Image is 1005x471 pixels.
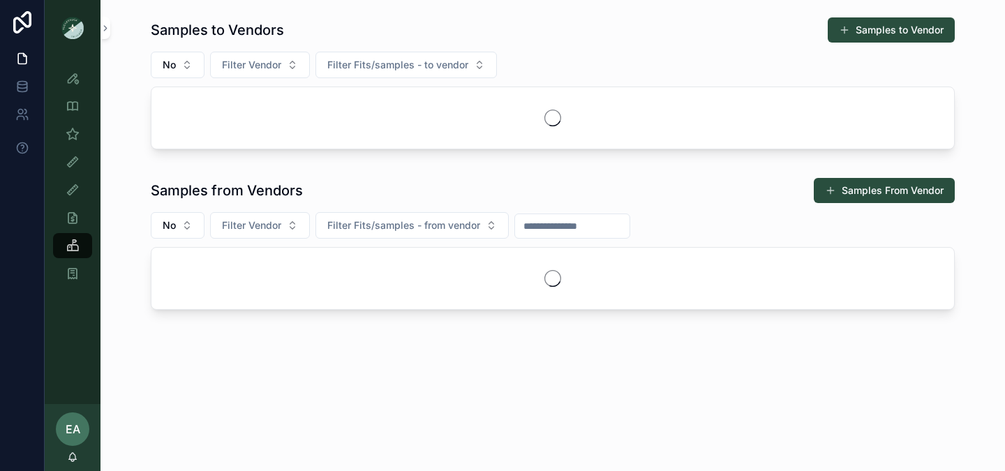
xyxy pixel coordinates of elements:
h1: Samples from Vendors [151,181,303,200]
button: Select Button [210,52,310,78]
h1: Samples to Vendors [151,20,284,40]
button: Samples to Vendor [828,17,955,43]
span: Filter Vendor [222,218,281,232]
button: Select Button [210,212,310,239]
span: No [163,218,176,232]
button: Select Button [315,212,509,239]
img: App logo [61,17,84,39]
button: Select Button [315,52,497,78]
span: Filter Vendor [222,58,281,72]
button: Select Button [151,52,204,78]
span: EA [66,421,80,438]
span: Filter Fits/samples - to vendor [327,58,468,72]
span: No [163,58,176,72]
span: Filter Fits/samples - from vendor [327,218,480,232]
button: Select Button [151,212,204,239]
button: Samples From Vendor [814,178,955,203]
div: scrollable content [45,56,100,304]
